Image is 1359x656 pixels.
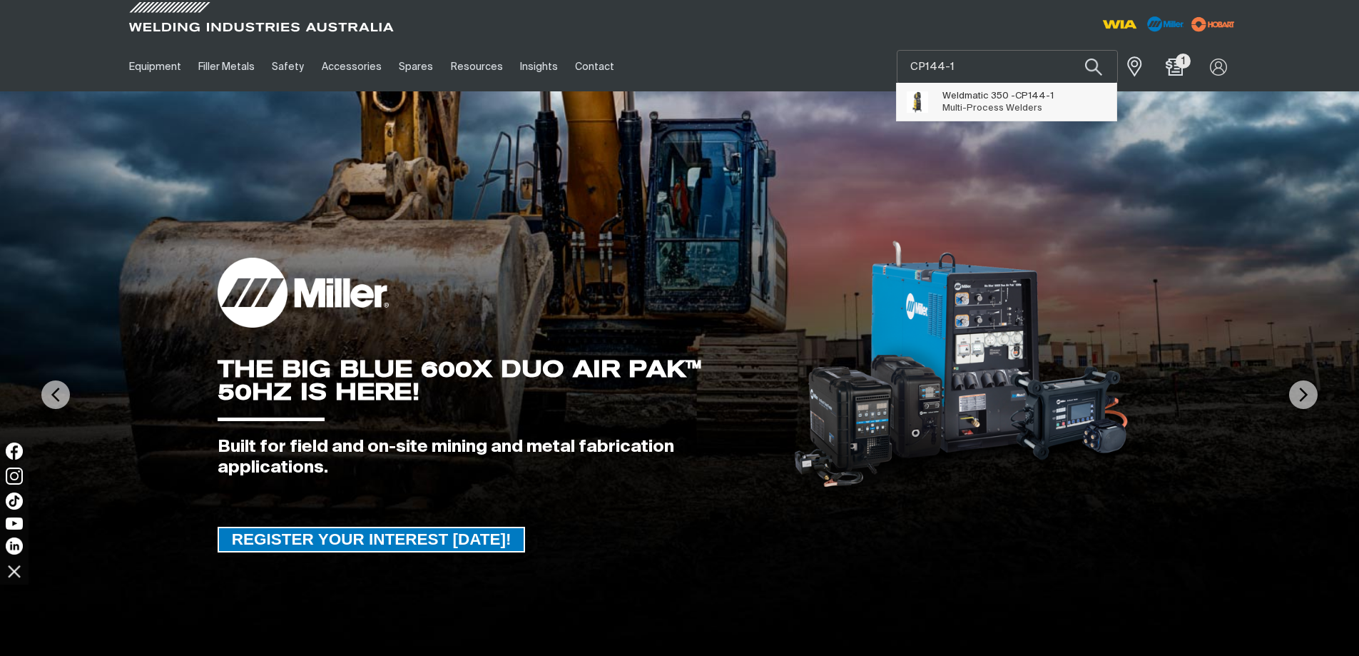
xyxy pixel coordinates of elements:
a: REGISTER YOUR INTEREST TODAY! [218,527,526,552]
a: Accessories [313,42,390,91]
div: THE BIG BLUE 600X DUO AIR PAK™ 50HZ IS HERE! [218,358,770,403]
a: Filler Metals [190,42,263,91]
img: Instagram [6,468,23,485]
div: Built for field and on-site mining and metal fabrication applications. [218,437,770,478]
img: hide socials [2,559,26,583]
a: Resources [442,42,511,91]
span: REGISTER YOUR INTEREST [DATE]! [219,527,524,552]
img: TikTok [6,493,23,510]
span: CP144-1 [1015,91,1054,101]
img: Facebook [6,443,23,460]
span: Weldmatic 350 - [942,90,1054,102]
ul: Suggestions [897,83,1116,121]
img: NextArrow [1289,380,1318,409]
a: Contact [566,42,623,91]
button: Search products [1069,50,1118,84]
a: Spares [390,42,442,91]
img: PrevArrow [41,380,70,409]
a: Safety [263,42,312,91]
nav: Main [121,42,960,91]
a: Equipment [121,42,190,91]
a: Insights [511,42,566,91]
img: miller [1187,14,1239,35]
img: YouTube [6,518,23,530]
img: LinkedIn [6,538,23,555]
input: Product name or item number... [897,51,1117,83]
span: Multi-Process Welders [942,104,1042,113]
